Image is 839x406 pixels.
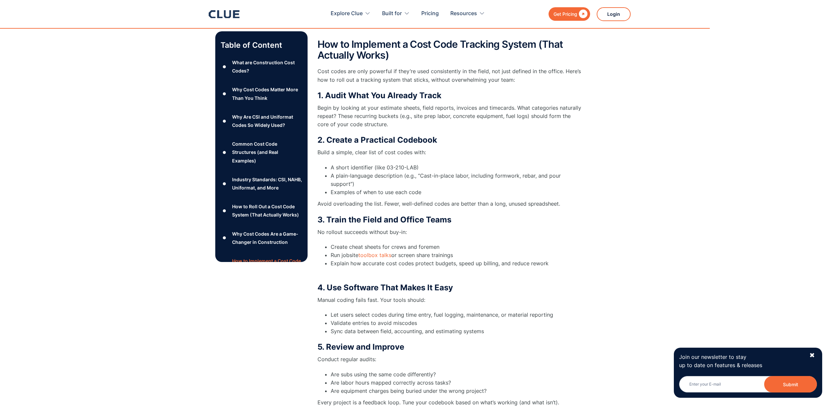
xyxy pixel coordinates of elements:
[331,259,581,276] li: Explain how accurate cost codes protect budgets, speed up billing, and reduce rework
[317,39,581,61] h2: How to Implement a Cost Code Tracking System (That Actually Works)
[221,206,228,216] div: ●
[331,188,581,196] li: Examples of when to use each code
[331,379,581,387] li: Are labor hours mapped correctly across tasks?
[221,40,302,50] p: Table of Content
[221,86,302,102] a: ●Why Cost Codes Matter More Than You Think
[232,140,302,165] div: Common Cost Code Structures (and Real Examples)
[331,172,581,188] li: A plain-language description (e.g., “Cast-in-place labor, including formwork, rebar, and pour sup...
[549,7,590,21] a: Get Pricing
[358,252,391,258] a: toolbox talks
[221,116,228,126] div: ●
[317,135,581,145] h3: 2. Create a Practical Codebook
[331,387,581,395] li: Are equipment charges being buried under the wrong project?
[317,283,581,293] h3: 4. Use Software That Makes It Easy
[232,113,302,129] div: Why Are CSI and Uniformat Codes So Widely Used?
[221,233,228,243] div: ●
[221,62,228,72] div: ●
[331,311,581,319] li: Let users select codes during time entry, fuel logging, maintenance, or material reporting
[221,89,228,99] div: ●
[331,251,581,259] li: Run jobsite or screen share trainings
[450,3,485,24] div: Resources
[232,58,302,75] div: What are Construction Cost Codes?
[809,351,815,360] div: ✖
[317,67,581,84] p: Cost codes are only powerful if they’re used consistently in the field, not just defined in the o...
[221,230,302,246] a: ●Why Cost Codes Are a Game-Changer in Construction
[554,10,577,18] div: Get Pricing
[382,3,410,24] div: Built for
[221,257,302,282] a: ●How to Implement a Cost Code Tracking System (That Actually Works)
[331,163,581,172] li: A short identifier (like 03-210-LAB)
[679,353,803,369] p: Join our newsletter to stay up to date on features & releases
[382,3,402,24] div: Built for
[331,370,581,379] li: Are subs using the same code differently?
[317,228,581,236] p: No rollout succeeds without buy-in:
[597,7,631,21] a: Login
[232,175,302,192] div: Industry Standards: CSI, NAHB, Uniformat, and More
[764,376,817,392] button: Submit
[331,319,581,327] li: Validate entries to avoid miscodes
[679,376,817,392] input: Enter your E-mail
[317,200,581,208] p: Avoid overloading the list. Fewer, well-defined codes are better than a long, unused spreadsheet.
[577,10,587,18] div: 
[450,3,477,24] div: Resources
[317,148,581,157] p: Build a simple, clear list of cost codes with:
[221,140,302,165] a: ●Common Cost Code Structures (and Real Examples)
[221,147,228,157] div: ●
[331,3,363,24] div: Explore Clue
[331,3,371,24] div: Explore Clue
[232,202,302,219] div: How to Roll Out a Cost Code System (That Actually Works)
[221,113,302,129] a: ●Why Are CSI and Uniformat Codes So Widely Used?
[317,91,581,101] h3: 1. Audit What You Already Track
[317,215,581,225] h3: 3. Train the Field and Office Teams
[317,342,581,352] h3: 5. Review and Improve
[221,175,302,192] a: ●Industry Standards: CSI, NAHB, Uniformat, and More
[331,327,581,335] li: Sync data between field, accounting, and estimating systems
[232,86,302,102] div: Why Cost Codes Matter More Than You Think
[317,104,581,129] p: Begin by looking at your estimate sheets, field reports, invoices and timecards. What categories ...
[331,243,581,251] li: Create cheat sheets for crews and foremen
[317,296,581,304] p: Manual coding fails fast. Your tools should:
[221,58,302,75] a: ●What are Construction Cost Codes?
[421,3,439,24] a: Pricing
[232,257,302,282] div: How to Implement a Cost Code Tracking System (That Actually Works)
[221,179,228,188] div: ●
[232,230,302,246] div: Why Cost Codes Are a Game-Changer in Construction
[317,355,581,363] p: Conduct regular audits:
[221,202,302,219] a: ●How to Roll Out a Cost Code System (That Actually Works)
